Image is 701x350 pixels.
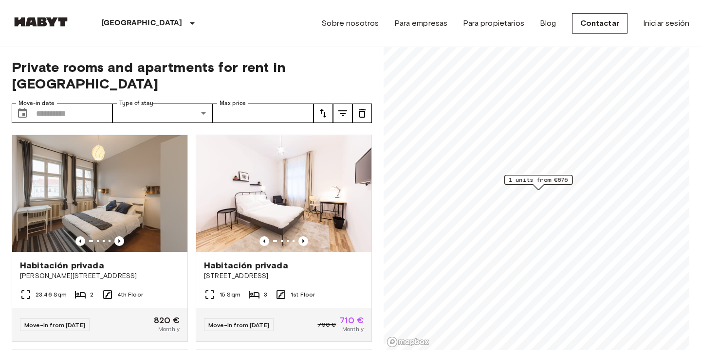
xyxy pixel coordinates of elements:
img: Habyt [12,17,70,27]
span: Habitación privada [20,260,104,271]
a: Marketing picture of unit DE-01-267-001-02HPrevious imagePrevious imageHabitación privada[PERSON_... [12,135,188,342]
span: Monthly [342,325,364,333]
span: Monthly [158,325,180,333]
a: Marketing picture of unit DE-01-031-002-03HPrevious imagePrevious imageHabitación privada[STREET_... [196,135,372,342]
button: tune [314,104,333,123]
span: Move-in from [DATE] [24,321,85,329]
span: Habitación privada [204,260,288,271]
a: Para empresas [394,17,447,29]
span: 710 € [340,316,364,325]
button: Previous image [75,236,85,246]
label: Max price [220,99,246,107]
span: [STREET_ADDRESS] [204,271,364,281]
button: Previous image [298,236,308,246]
label: Type of stay [119,99,153,107]
span: 15 Sqm [220,290,240,299]
a: Mapbox logo [387,336,429,348]
span: Move-in from [DATE] [208,321,269,329]
button: Previous image [259,236,269,246]
a: Para propietarios [463,17,524,29]
label: Move-in date [18,99,55,107]
span: 820 € [154,316,180,325]
a: Iniciar sesión [643,17,689,29]
div: Map marker [504,175,572,190]
p: [GEOGRAPHIC_DATA] [101,17,183,29]
span: 790 € [317,320,336,329]
span: Private rooms and apartments for rent in [GEOGRAPHIC_DATA] [12,59,372,92]
span: 23.46 Sqm [36,290,67,299]
span: 3 [264,290,267,299]
span: 1st Floor [291,290,315,299]
button: Choose date [13,104,32,123]
button: tune [352,104,372,123]
span: [PERSON_NAME][STREET_ADDRESS] [20,271,180,281]
img: Marketing picture of unit DE-01-031-002-03H [196,135,371,252]
a: Sobre nosotros [321,17,379,29]
a: Blog [540,17,556,29]
button: tune [333,104,352,123]
span: 1 units from €675 [509,175,568,184]
img: Marketing picture of unit DE-01-267-001-02H [12,135,187,252]
a: Contactar [572,13,627,34]
button: Previous image [114,236,124,246]
span: 2 [90,290,93,299]
span: 4th Floor [117,290,143,299]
